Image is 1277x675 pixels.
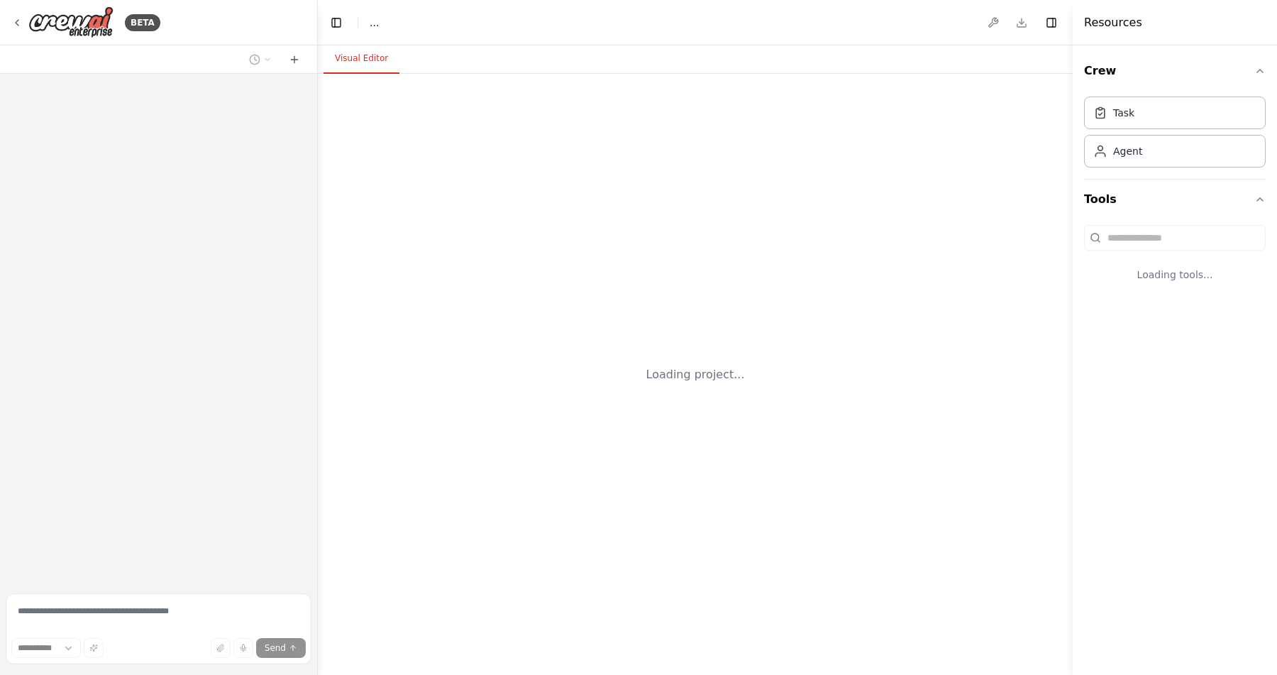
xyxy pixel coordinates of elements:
[1084,180,1266,219] button: Tools
[1084,14,1142,31] h4: Resources
[646,366,745,383] div: Loading project...
[1041,13,1061,33] button: Hide right sidebar
[84,638,104,658] button: Improve this prompt
[1113,106,1134,120] div: Task
[28,6,114,38] img: Logo
[125,14,160,31] div: BETA
[283,51,306,68] button: Start a new chat
[326,13,346,33] button: Hide left sidebar
[1113,144,1142,158] div: Agent
[211,638,231,658] button: Upload files
[243,51,277,68] button: Switch to previous chat
[370,16,379,30] nav: breadcrumb
[265,642,286,654] span: Send
[1084,51,1266,91] button: Crew
[233,638,253,658] button: Click to speak your automation idea
[370,16,379,30] span: ...
[1084,91,1266,179] div: Crew
[1084,256,1266,293] div: Loading tools...
[324,44,399,74] button: Visual Editor
[1084,219,1266,304] div: Tools
[256,638,306,658] button: Send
